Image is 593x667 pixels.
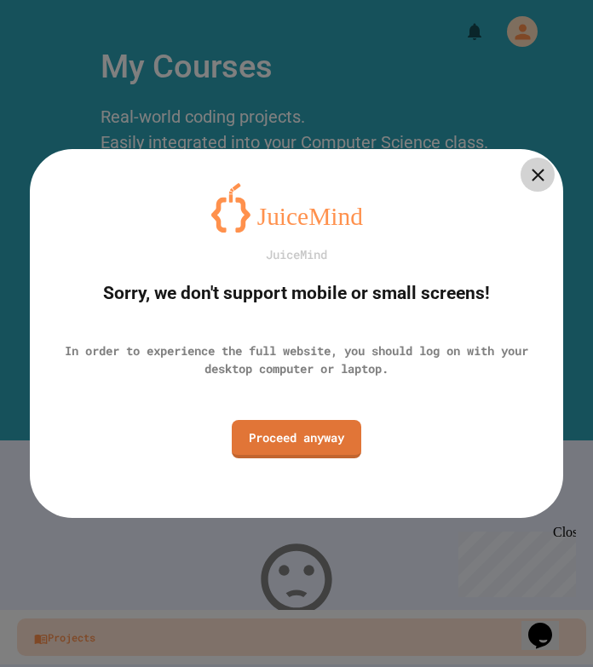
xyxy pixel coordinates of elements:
a: Proceed anyway [232,420,361,458]
div: Sorry, we don't support mobile or small screens! [103,280,490,308]
div: In order to experience the full website, you should log on with your desktop computer or laptop. [55,342,538,377]
div: JuiceMind [266,245,327,263]
img: logo-orange.svg [211,183,382,233]
div: Chat with us now!Close [7,7,118,108]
